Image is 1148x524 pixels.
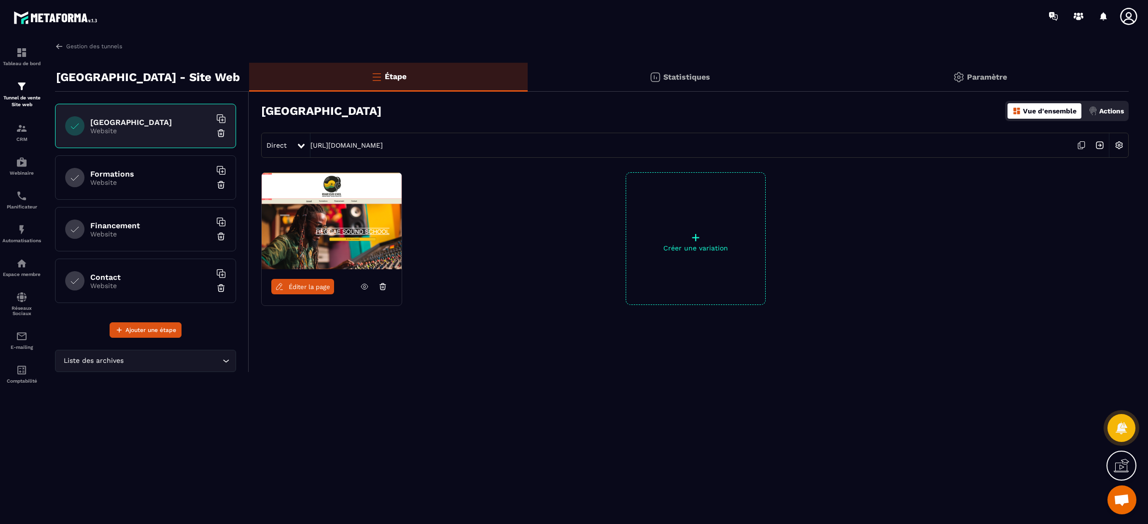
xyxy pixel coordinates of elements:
[1091,136,1109,154] img: arrow-next.bcc2205e.svg
[16,258,28,269] img: automations
[2,305,41,316] p: Réseaux Sociaux
[262,173,402,269] img: image
[2,204,41,209] p: Planificateur
[271,279,334,294] a: Éditer la page
[16,81,28,92] img: formation
[2,217,41,250] a: automationsautomationsAutomatisations
[90,282,211,290] p: Website
[1099,107,1124,115] p: Actions
[2,170,41,176] p: Webinaire
[2,238,41,243] p: Automatisations
[310,141,383,149] a: [URL][DOMAIN_NAME]
[1107,485,1136,514] div: Ouvrir le chat
[55,42,64,51] img: arrow
[385,72,406,81] p: Étape
[90,273,211,282] h6: Contact
[1110,136,1128,154] img: setting-w.858f3a88.svg
[90,179,211,186] p: Website
[2,137,41,142] p: CRM
[1023,107,1077,115] p: Vue d'ensemble
[2,272,41,277] p: Espace membre
[1089,107,1097,115] img: actions.d6e523a2.png
[16,331,28,342] img: email
[2,149,41,183] a: automationsautomationsWebinaire
[626,244,765,252] p: Créer une variation
[2,323,41,357] a: emailemailE-mailing
[626,231,765,244] p: +
[1012,107,1021,115] img: dashboard-orange.40269519.svg
[16,123,28,134] img: formation
[16,47,28,58] img: formation
[16,224,28,235] img: automations
[2,40,41,73] a: formationformationTableau de bord
[2,73,41,115] a: formationformationTunnel de vente Site web
[371,71,382,83] img: bars-o.4a397970.svg
[649,71,661,83] img: stats.20deebd0.svg
[216,128,226,138] img: trash
[216,283,226,293] img: trash
[2,115,41,149] a: formationformationCRM
[16,190,28,202] img: scheduler
[90,221,211,230] h6: Financement
[2,95,41,108] p: Tunnel de vente Site web
[110,322,182,338] button: Ajouter une étape
[126,356,220,366] input: Search for option
[2,378,41,384] p: Comptabilité
[126,325,176,335] span: Ajouter une étape
[90,169,211,179] h6: Formations
[56,68,240,87] p: [GEOGRAPHIC_DATA] - Site Web
[90,230,211,238] p: Website
[16,156,28,168] img: automations
[90,118,211,127] h6: [GEOGRAPHIC_DATA]
[216,232,226,241] img: trash
[266,141,287,149] span: Direct
[61,356,126,366] span: Liste des archives
[2,250,41,284] a: automationsautomationsEspace membre
[16,291,28,303] img: social-network
[289,283,330,290] span: Éditer la page
[261,104,381,118] h3: [GEOGRAPHIC_DATA]
[216,180,226,190] img: trash
[90,127,211,135] p: Website
[16,364,28,376] img: accountant
[663,72,710,82] p: Statistiques
[14,9,100,27] img: logo
[953,71,965,83] img: setting-gr.5f69749f.svg
[55,350,236,372] div: Search for option
[2,183,41,217] a: schedulerschedulerPlanificateur
[2,61,41,66] p: Tableau de bord
[2,357,41,391] a: accountantaccountantComptabilité
[2,284,41,323] a: social-networksocial-networkRéseaux Sociaux
[55,42,122,51] a: Gestion des tunnels
[2,345,41,350] p: E-mailing
[967,72,1007,82] p: Paramètre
